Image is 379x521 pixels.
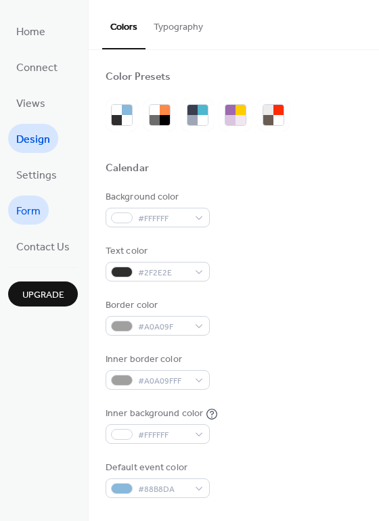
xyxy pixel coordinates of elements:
span: Views [16,93,45,114]
a: Form [8,196,49,225]
div: Text color [106,244,207,258]
button: Upgrade [8,281,78,307]
span: #88B8DA [138,482,188,497]
span: #A0A09FFF [138,374,188,388]
span: Design [16,129,50,150]
div: Border color [106,298,207,313]
span: Upgrade [22,288,64,302]
div: Color Presets [106,70,171,85]
div: Background color [106,190,207,204]
span: #2F2E2E [138,266,188,280]
a: Design [8,124,58,153]
span: #FFFFFF [138,428,188,443]
span: #A0A09F [138,320,188,334]
span: Home [16,22,45,43]
span: Form [16,201,41,222]
a: Contact Us [8,231,78,260]
span: Contact Us [16,237,70,258]
span: Connect [16,58,58,78]
a: Connect [8,52,66,81]
a: Home [8,16,53,45]
div: Default event color [106,461,207,475]
div: Inner border color [106,353,207,367]
a: Settings [8,160,65,189]
a: Views [8,88,53,117]
div: Inner background color [106,407,203,421]
span: Settings [16,165,57,186]
div: Calendar [106,162,149,176]
span: #FFFFFF [138,212,188,226]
